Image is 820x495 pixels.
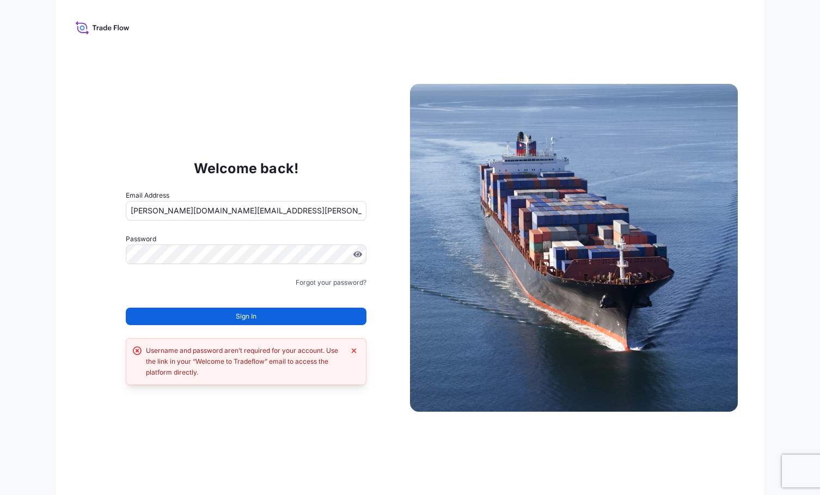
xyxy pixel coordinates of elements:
p: Welcome back! [194,160,299,177]
button: Show password [353,250,362,259]
button: Sign In [126,308,366,325]
span: Sign In [236,311,256,322]
a: Forgot your password? [296,277,366,288]
label: Password [126,234,366,245]
img: Ship illustration [410,84,738,412]
input: example@gmail.com [126,201,366,221]
div: Username and password aren’t required for your account. Use the link in your “Welcome to Tradeflo... [146,345,344,378]
button: Dismiss error [348,345,359,356]
label: Email Address [126,190,169,201]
